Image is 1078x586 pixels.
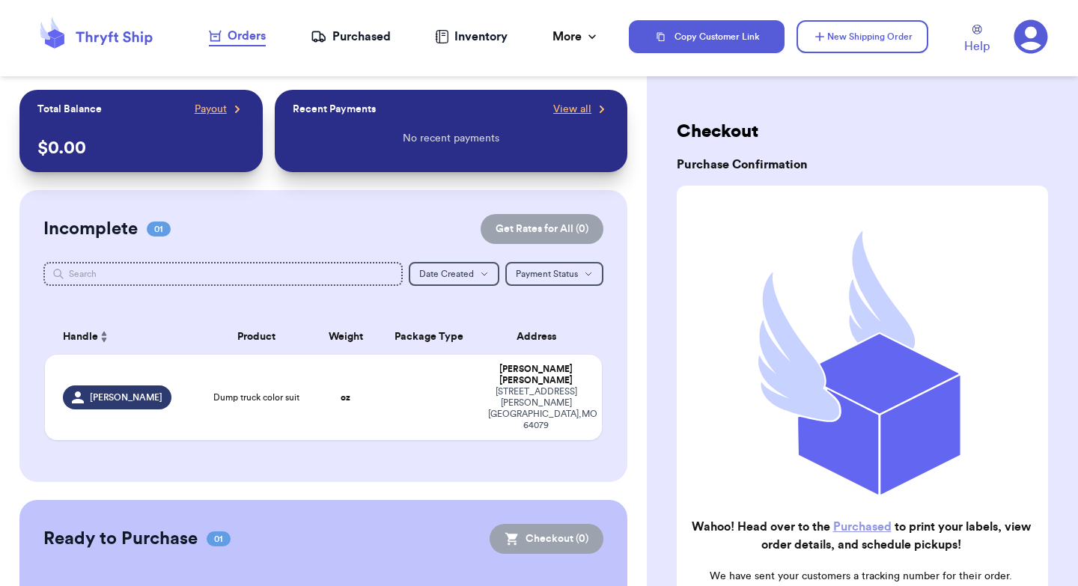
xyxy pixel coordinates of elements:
[63,329,98,345] span: Handle
[379,319,479,355] th: Package Type
[312,319,379,355] th: Weight
[147,222,171,236] span: 01
[195,102,245,117] a: Payout
[505,262,603,286] button: Payment Status
[90,391,162,403] span: [PERSON_NAME]
[409,262,499,286] button: Date Created
[552,28,600,46] div: More
[43,262,403,286] input: Search
[964,25,990,55] a: Help
[201,319,312,355] th: Product
[629,20,785,53] button: Copy Customer Link
[677,120,1048,144] h2: Checkout
[213,391,299,403] span: Dump truck color suit
[43,217,138,241] h2: Incomplete
[195,102,227,117] span: Payout
[209,27,266,46] a: Orders
[403,131,499,146] p: No recent payments
[553,102,591,117] span: View all
[207,531,231,546] span: 01
[490,524,603,554] button: Checkout (0)
[43,527,198,551] h2: Ready to Purchase
[479,319,602,355] th: Address
[98,328,110,346] button: Sort ascending
[964,37,990,55] span: Help
[37,136,245,160] p: $ 0.00
[516,269,578,278] span: Payment Status
[293,102,376,117] p: Recent Payments
[677,156,1048,174] h3: Purchase Confirmation
[37,102,102,117] p: Total Balance
[341,393,350,402] strong: oz
[488,386,584,431] div: [STREET_ADDRESS][PERSON_NAME] [GEOGRAPHIC_DATA] , MO 64079
[435,28,508,46] a: Inventory
[209,27,266,45] div: Orders
[488,364,584,386] div: [PERSON_NAME] [PERSON_NAME]
[481,214,603,244] button: Get Rates for All (0)
[833,521,892,533] a: Purchased
[689,569,1033,584] p: We have sent your customers a tracking number for their order.
[311,28,391,46] a: Purchased
[689,518,1033,554] h2: Wahoo! Head over to the to print your labels, view order details, and schedule pickups!
[419,269,474,278] span: Date Created
[797,20,928,53] button: New Shipping Order
[553,102,609,117] a: View all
